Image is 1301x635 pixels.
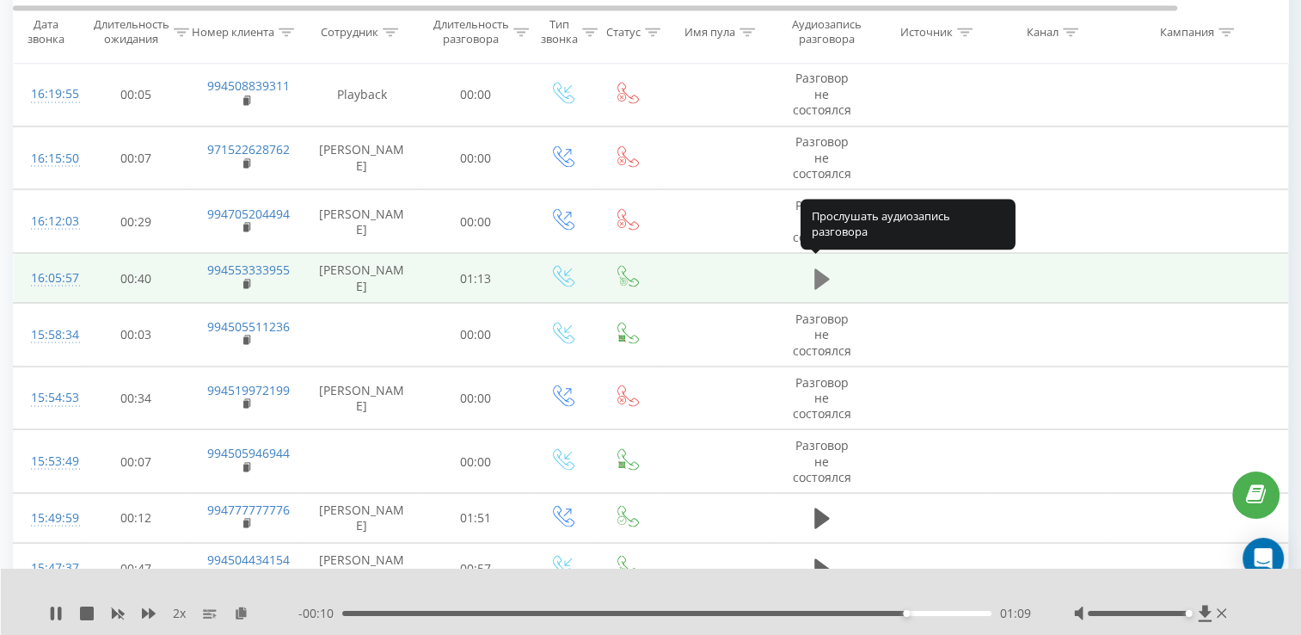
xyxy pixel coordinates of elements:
td: 00:07 [83,126,190,189]
a: 994705204494 [207,205,290,221]
a: 994508839311 [207,77,290,94]
td: 00:47 [83,543,190,593]
div: 15:49:59 [31,501,65,534]
td: 00:03 [83,303,190,367]
div: Accessibility label [1186,610,1193,617]
td: [PERSON_NAME] [302,126,422,189]
div: Прослушать аудиозапись разговора [801,199,1016,250]
td: 00:00 [422,126,530,189]
span: - 00:10 [298,605,342,622]
a: 994519972199 [207,381,290,398]
div: Длительность ожидания [94,18,169,47]
div: 16:12:03 [31,204,65,237]
td: [PERSON_NAME] [302,366,422,429]
td: 00:00 [422,429,530,493]
td: 00:00 [422,366,530,429]
a: 994504434154 [207,551,290,567]
a: 994553333955 [207,261,290,277]
a: 994505946944 [207,444,290,460]
td: [PERSON_NAME] [302,492,422,542]
span: Разговор не состоялся [793,436,851,484]
td: 00:57 [422,543,530,593]
div: Длительность разговора [433,18,509,47]
span: 01:09 [1000,605,1031,622]
td: 01:51 [422,492,530,542]
td: 00:00 [422,189,530,253]
div: Тип звонка [541,18,578,47]
td: 00:00 [422,63,530,126]
div: 16:05:57 [31,261,65,294]
div: 15:47:37 [31,551,65,584]
a: 971522628762 [207,141,290,157]
td: 00:12 [83,492,190,542]
div: 15:53:49 [31,444,65,478]
div: Кампания [1160,25,1214,40]
td: 00:29 [83,189,190,253]
div: Сотрудник [321,25,378,40]
td: 00:07 [83,429,190,493]
td: [PERSON_NAME] [302,253,422,303]
td: 00:40 [83,253,190,303]
div: 16:15:50 [31,141,65,175]
td: [PERSON_NAME] [302,543,422,593]
div: Accessibility label [903,610,910,617]
div: Имя пула [684,25,735,40]
td: Playback [302,63,422,126]
td: 01:13 [422,253,530,303]
td: 00:34 [83,366,190,429]
span: Разговор не состоялся [793,70,851,117]
span: 2 x [173,605,186,622]
td: 00:00 [422,303,530,367]
div: Канал [1027,25,1059,40]
div: 15:54:53 [31,380,65,414]
div: 15:58:34 [31,317,65,351]
td: 00:05 [83,63,190,126]
span: Разговор не состоялся [793,133,851,181]
span: Разговор не состоялся [793,310,851,357]
div: Номер клиента [192,25,274,40]
div: Аудиозапись разговора [785,18,868,47]
div: Дата звонка [14,18,77,47]
span: Разговор не состоялся [793,373,851,421]
a: 994777777776 [207,501,290,517]
div: 16:19:55 [31,77,65,111]
span: Разговор не состоялся [793,196,851,244]
div: Источник [900,25,953,40]
td: [PERSON_NAME] [302,189,422,253]
div: Open Intercom Messenger [1243,538,1284,579]
div: Статус [606,25,641,40]
a: 994505511236 [207,317,290,334]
